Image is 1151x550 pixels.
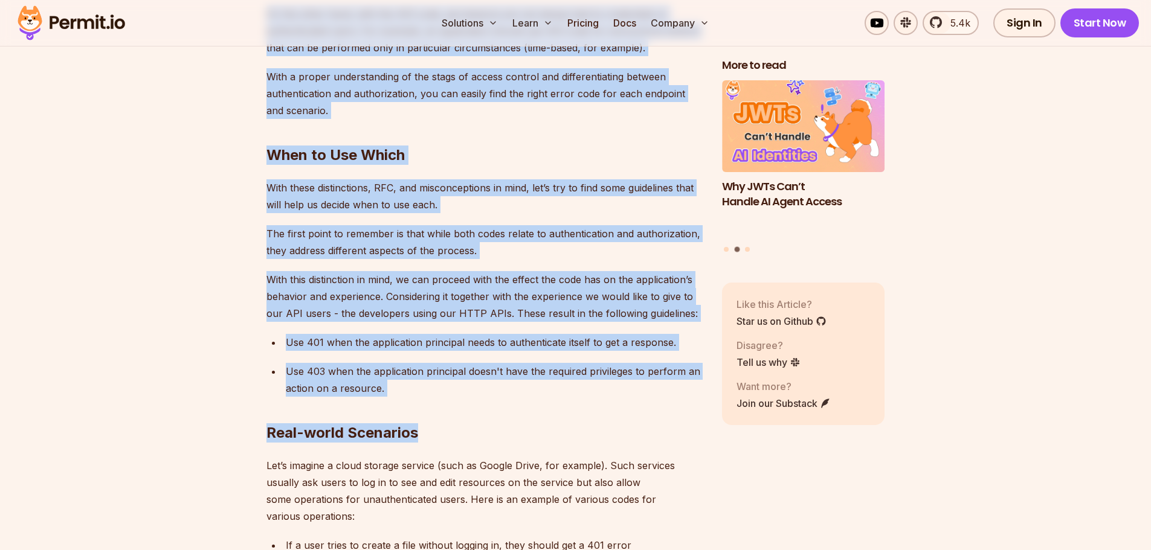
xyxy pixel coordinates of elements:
[266,271,703,322] p: With this distinction in mind, we can proceed with the effect the code has on the application’s b...
[737,395,831,410] a: Join our Substack
[722,80,885,239] li: 2 of 3
[266,179,703,213] p: With these distinctions, RFC, and misconceptions in mind, let’s try to find some guidelines that ...
[737,354,801,369] a: Tell us why
[722,58,885,73] h2: More to read
[286,363,703,397] p: Use 403 when the application principal doesn't have the required privileges to perform an action ...
[437,11,503,35] button: Solutions
[737,296,827,311] p: Like this Article?
[286,334,703,351] p: Use 401 when the application principal needs to authenticate itself to get a response.
[724,246,729,251] button: Go to slide 1
[266,457,703,525] p: Let’s imagine a cloud storage service (such as Google Drive, for example). Such services usually ...
[646,11,714,35] button: Company
[266,97,703,165] h2: When to Use Which
[266,375,703,443] h2: Real-world Scenarios
[608,11,641,35] a: Docs
[1060,8,1140,37] a: Start Now
[745,246,750,251] button: Go to slide 3
[563,11,604,35] a: Pricing
[266,68,703,119] p: With a proper understanding of the stags of access control and differentiating between authentica...
[722,80,885,254] div: Posts
[266,225,703,259] p: The first point to remember is that while both codes relate to authentication and authorization, ...
[734,246,740,252] button: Go to slide 2
[943,16,970,30] span: 5.4k
[737,313,827,328] a: Star us on Github
[722,179,885,209] h3: Why JWTs Can’t Handle AI Agent Access
[993,8,1056,37] a: Sign In
[923,11,979,35] a: 5.4k
[737,337,801,352] p: Disagree?
[722,80,885,172] img: Why JWTs Can’t Handle AI Agent Access
[737,379,831,393] p: Want more?
[722,80,885,239] a: Why JWTs Can’t Handle AI Agent AccessWhy JWTs Can’t Handle AI Agent Access
[508,11,558,35] button: Learn
[12,2,131,43] img: Permit logo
